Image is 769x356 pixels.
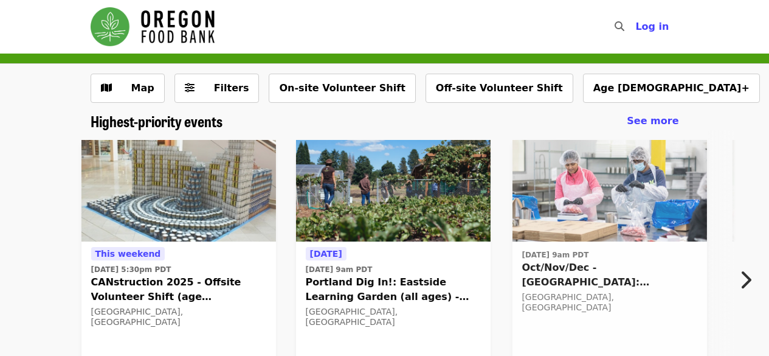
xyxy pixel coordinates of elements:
img: CANstruction 2025 - Offsite Volunteer Shift (age 16+) organized by Oregon Food Bank [81,140,275,242]
div: [GEOGRAPHIC_DATA], [GEOGRAPHIC_DATA] [91,307,266,327]
time: [DATE] 9am PDT [522,250,588,260]
button: Log in [626,15,678,39]
button: Off-site Volunteer Shift [426,74,573,103]
i: map icon [101,82,112,94]
time: [DATE] 5:30pm PDT [91,264,171,275]
img: Oregon Food Bank - Home [91,7,215,46]
span: Log in [635,21,669,32]
button: On-site Volunteer Shift [269,74,415,103]
input: Search [632,12,641,41]
span: Oct/Nov/Dec - [GEOGRAPHIC_DATA]: Repack/Sort (age [DEMOGRAPHIC_DATA]+) [522,260,697,290]
i: chevron-right icon [739,268,751,291]
span: [DATE] [309,249,342,259]
button: Next item [729,263,769,297]
span: Map [131,82,154,94]
img: Portland Dig In!: Eastside Learning Garden (all ages) - Aug/Sept/Oct organized by Oregon Food Bank [295,140,490,242]
div: [GEOGRAPHIC_DATA], [GEOGRAPHIC_DATA] [305,307,480,327]
button: Age [DEMOGRAPHIC_DATA]+ [583,74,760,103]
span: Highest-priority events [91,110,222,131]
span: See more [627,115,678,127]
i: search icon [615,21,624,32]
a: Highest-priority events [91,113,222,130]
span: This weekend [95,249,160,259]
div: [GEOGRAPHIC_DATA], [GEOGRAPHIC_DATA] [522,292,697,313]
i: sliders-h icon [185,82,195,94]
span: Portland Dig In!: Eastside Learning Garden (all ages) - Aug/Sept/Oct [305,275,480,304]
img: Oct/Nov/Dec - Beaverton: Repack/Sort (age 10+) organized by Oregon Food Bank [512,140,706,242]
div: Highest-priority events [81,113,689,130]
time: [DATE] 9am PDT [305,264,372,275]
button: Show map view [91,74,165,103]
span: CANstruction 2025 - Offsite Volunteer Shift (age [DEMOGRAPHIC_DATA]+) [91,275,266,304]
button: Filters (0 selected) [174,74,260,103]
a: See more [627,114,678,128]
span: Filters [214,82,249,94]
